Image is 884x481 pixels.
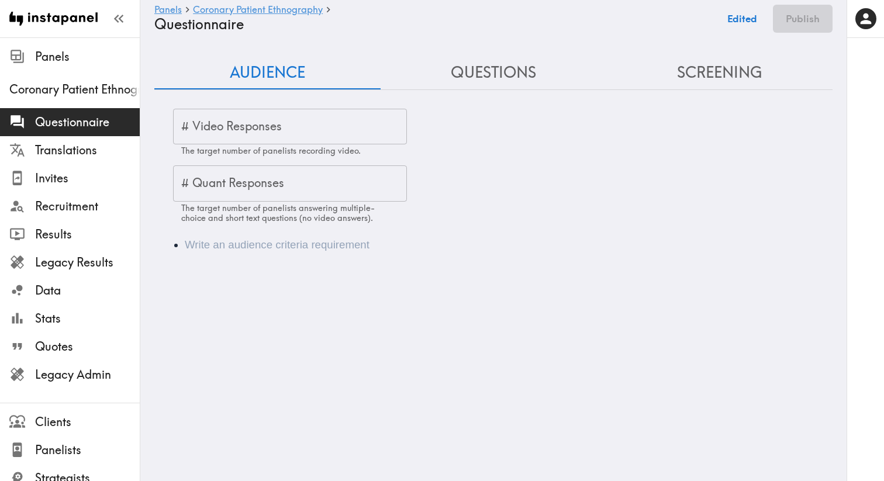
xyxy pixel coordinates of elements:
span: Recruitment [35,198,140,214]
button: Audience [154,56,381,89]
a: Coronary Patient Ethnography [193,5,323,16]
span: Quotes [35,338,140,355]
span: Translations [35,142,140,158]
span: Panelists [35,442,140,458]
span: Coronary Patient Ethnography [9,81,140,98]
span: Legacy Results [35,254,140,271]
span: Questionnaire [35,114,140,130]
button: Screening [606,56,833,89]
span: Panels [35,49,140,65]
h4: Questionnaire [154,16,712,33]
button: Questions [381,56,607,89]
div: Audience [154,223,833,267]
span: Results [35,226,140,243]
div: Questionnaire Audience/Questions/Screening Tab Navigation [154,56,833,89]
span: Invites [35,170,140,186]
span: The target number of panelists recording video. [181,146,361,156]
span: Data [35,282,140,299]
a: Panels [154,5,182,16]
span: Clients [35,414,140,430]
button: Edited [721,5,764,33]
span: Legacy Admin [35,366,140,383]
span: The target number of panelists answering multiple-choice and short text questions (no video answe... [181,203,375,223]
span: Stats [35,310,140,327]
